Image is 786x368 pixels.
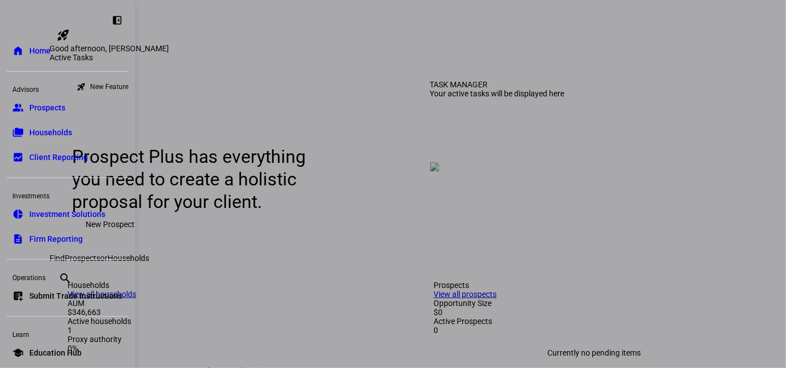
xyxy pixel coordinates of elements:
[12,45,24,56] eth-mat-symbol: home
[29,45,51,56] span: Home
[7,146,128,169] a: bid_landscapeClient Reporting
[7,81,128,96] div: Advisors
[7,187,128,203] div: Investments
[29,233,83,245] span: Firm Reporting
[12,209,24,220] eth-mat-symbol: pie_chart
[7,39,128,62] a: homeHome
[12,290,24,302] eth-mat-symbol: list_alt_add
[29,127,72,138] span: Households
[12,102,24,113] eth-mat-symbol: group
[111,15,123,26] eth-mat-symbol: left_panel_close
[29,102,65,113] span: Prospects
[29,347,82,358] span: Education Hub
[29,209,105,220] span: Investment Solutions
[12,347,24,358] eth-mat-symbol: school
[29,290,122,302] span: Submit Trade Instructions
[29,152,88,163] span: Client Reporting
[7,269,128,285] div: Operations
[12,233,24,245] eth-mat-symbol: description
[12,127,24,138] eth-mat-symbol: folder_copy
[7,203,128,225] a: pie_chartInvestment Solutions
[7,96,128,119] a: groupProspects
[7,326,128,342] div: Learn
[7,228,128,250] a: descriptionFirm Reporting
[12,152,24,163] eth-mat-symbol: bid_landscape
[7,121,128,144] a: folder_copyHouseholds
